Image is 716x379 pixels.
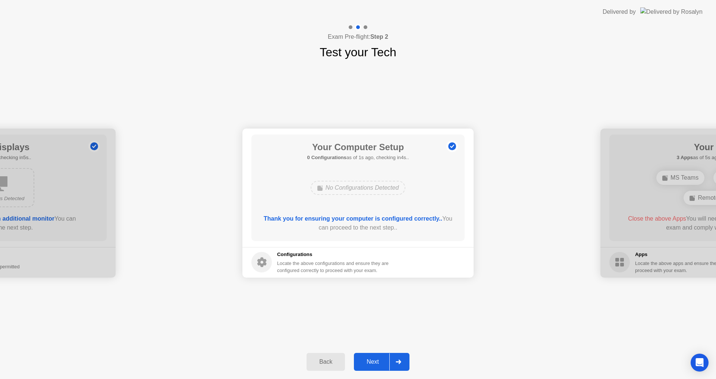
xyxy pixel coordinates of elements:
h5: as of 1s ago, checking in4s.. [307,154,409,161]
div: You can proceed to the next step.. [262,214,454,232]
img: Delivered by Rosalyn [640,7,703,16]
h1: Your Computer Setup [307,140,409,154]
div: Next [356,359,389,365]
div: Locate the above configurations and ensure they are configured correctly to proceed with your exam. [277,260,390,274]
h1: Test your Tech [320,43,396,61]
div: No Configurations Detected [311,181,406,195]
button: Next [354,353,409,371]
h4: Exam Pre-flight: [328,32,388,41]
b: Thank you for ensuring your computer is configured correctly.. [264,215,442,222]
button: Back [307,353,345,371]
div: Delivered by [603,7,636,16]
b: 0 Configurations [307,155,346,160]
b: Step 2 [370,34,388,40]
div: Open Intercom Messenger [691,354,709,372]
h5: Configurations [277,251,390,258]
div: Back [309,359,343,365]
